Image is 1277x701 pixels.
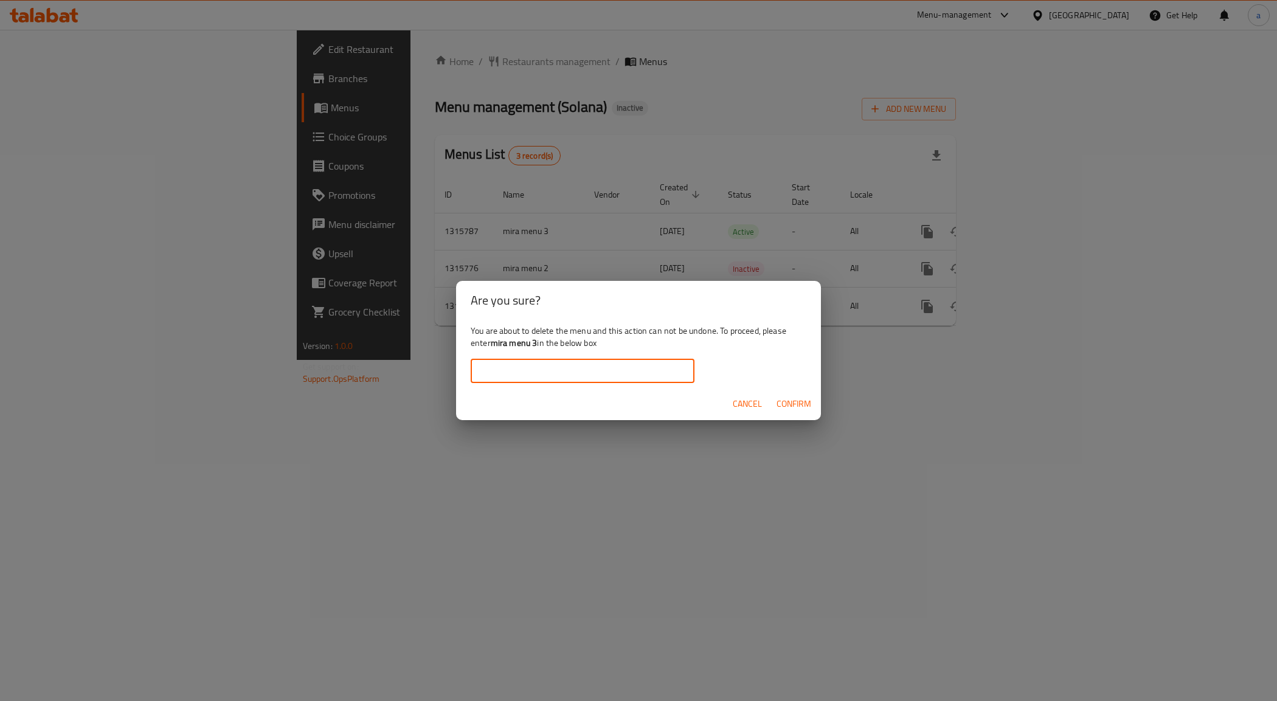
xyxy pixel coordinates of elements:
b: mira menu 3 [491,335,538,351]
button: Cancel [728,393,767,415]
button: Confirm [772,393,816,415]
h2: Are you sure? [471,291,806,310]
span: Cancel [733,396,762,412]
div: You are about to delete the menu and this action can not be undone. To proceed, please enter in t... [456,320,821,388]
span: Confirm [777,396,811,412]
